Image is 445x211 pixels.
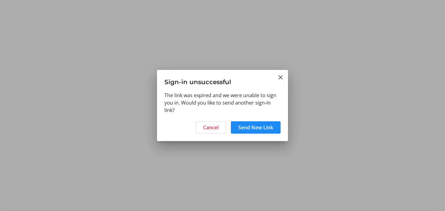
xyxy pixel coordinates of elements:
[196,121,226,134] button: Cancel
[238,124,273,131] span: Send New Link
[277,74,284,81] button: Close
[203,124,218,131] span: Cancel
[157,70,288,91] h3: Sign-in unsuccessful
[157,92,288,118] div: The link was expired and we were unable to sign you in. Would you like to send another sign-in link?
[231,121,281,134] button: Send New Link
